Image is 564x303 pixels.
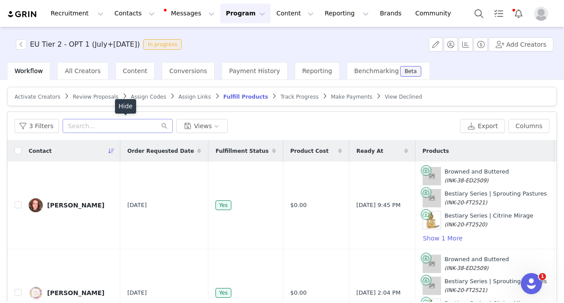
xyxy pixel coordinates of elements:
[161,123,167,129] i: icon: search
[73,94,119,100] span: Review Proposals
[460,119,505,133] button: Export
[15,67,43,74] span: Workflow
[290,201,307,210] span: $0.00
[160,4,220,23] button: Messages
[127,201,147,210] span: [DATE]
[445,211,534,229] div: Bestiary Series | Citrine Mirage
[489,4,508,23] a: Tasks
[375,4,409,23] a: Brands
[15,94,60,100] span: Activate Creators
[354,67,399,74] span: Benchmarking
[45,4,109,23] button: Recruitment
[127,288,147,297] span: [DATE]
[29,286,113,300] a: [PERSON_NAME]
[331,94,372,100] span: Make Payments
[127,147,194,155] span: Order Requested Date
[423,233,463,244] button: Show 1 More
[423,147,449,155] span: Products
[423,189,441,207] img: Product Image
[65,67,100,74] span: All Creators
[169,67,207,74] span: Conversions
[445,255,509,272] div: Browned and Buttered
[445,167,509,185] div: Browned and Buttered
[220,4,271,23] button: Program
[178,94,211,100] span: Assign Links
[356,147,383,155] span: Ready At
[131,94,166,100] span: Assign Codes
[445,277,547,294] div: Bestiary Series | Sprouting Pastures
[385,94,422,100] span: View Declined
[445,287,487,293] span: (INK-20-FT2521)
[215,288,231,298] span: Yes
[29,147,52,155] span: Contact
[143,39,182,50] span: In progress
[109,4,160,23] button: Contacts
[423,277,441,295] img: Product Image
[410,4,460,23] a: Community
[290,147,329,155] span: Product Cost
[30,39,140,50] h3: EU Tier 2 - OPT 1 (July+[DATE])
[229,67,280,74] span: Payment History
[356,201,401,210] span: [DATE] 9:45 PM
[302,67,332,74] span: Reporting
[63,119,173,133] input: Search...
[529,7,557,21] button: Profile
[445,200,487,206] span: (INK-20-FT2521)
[356,288,401,297] span: [DATE] 2:04 PM
[404,69,417,74] div: Beta
[423,211,441,229] img: Product Image
[29,198,113,212] a: [PERSON_NAME]
[123,67,148,74] span: Content
[115,99,136,114] div: Hide
[215,200,231,210] span: Yes
[509,4,528,23] button: Notifications
[271,4,319,23] button: Content
[47,202,104,209] div: [PERSON_NAME]
[290,288,307,297] span: $0.00
[534,7,548,21] img: placeholder-profile.jpg
[539,273,546,280] span: 1
[223,94,268,100] span: Fulfill Products
[15,119,59,133] button: 3 Filters
[29,198,43,212] img: dd1b2b76-9c5c-40aa-9d1a-cef7098dee07.jpg
[29,286,43,300] img: 3d73d8d9-3382-49e9-a641-24e280e9e2aa.jpg
[489,37,553,52] button: Add Creators
[445,222,487,228] span: (INK-20-FT2520)
[215,147,268,155] span: Fulfillment Status
[445,177,489,184] span: (INK-38-ED2509)
[445,265,489,271] span: (INK-38-ED2509)
[47,289,104,296] div: [PERSON_NAME]
[423,167,441,185] img: Product Image
[16,39,185,50] span: [object Object]
[469,4,489,23] button: Search
[7,10,38,18] img: grin logo
[445,189,547,207] div: Bestiary Series | Sprouting Pastures
[423,255,441,273] img: Product Image
[176,119,228,133] button: Views
[280,94,318,100] span: Track Progress
[521,273,542,294] iframe: Intercom live chat
[319,4,374,23] button: Reporting
[508,119,549,133] button: Columns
